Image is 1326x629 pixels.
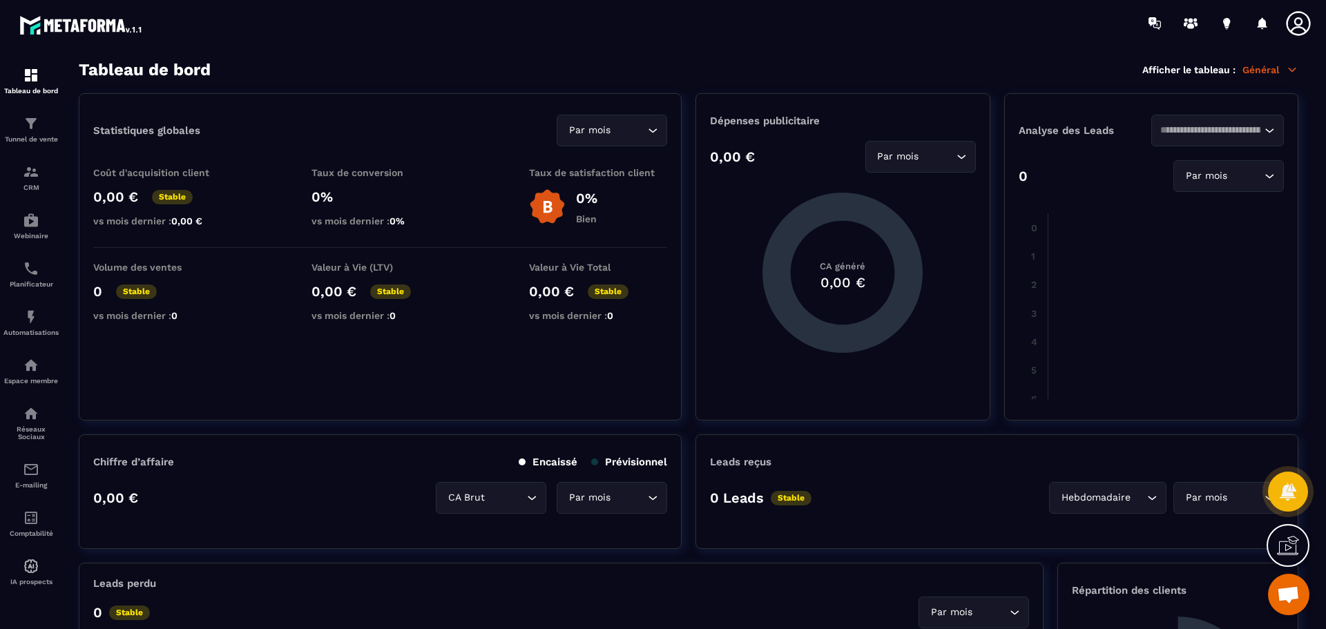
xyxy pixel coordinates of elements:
span: 0,00 € [171,215,202,226]
p: Prévisionnel [591,456,667,468]
img: scheduler [23,260,39,277]
div: Search for option [1173,160,1284,192]
p: Valeur à Vie (LTV) [311,262,450,273]
input: Search for option [1230,168,1261,184]
img: formation [23,67,39,84]
img: social-network [23,405,39,422]
a: formationformationTunnel de vente [3,105,59,153]
p: IA prospects [3,578,59,586]
img: formation [23,115,39,132]
p: Stable [116,284,157,299]
p: Général [1242,64,1298,76]
a: formationformationTableau de bord [3,57,59,105]
input: Search for option [488,490,523,505]
p: Tunnel de vente [3,135,59,143]
p: CRM [3,184,59,191]
p: Statistiques globales [93,124,200,137]
img: accountant [23,510,39,526]
span: Par mois [1182,490,1230,505]
p: 0 [93,604,102,621]
p: 0% [311,188,450,205]
div: Search for option [557,115,667,146]
span: 0 [607,310,613,321]
p: vs mois dernier : [93,310,231,321]
input: Search for option [1160,123,1261,138]
img: automations [23,309,39,325]
p: Tableau de bord [3,87,59,95]
img: automations [23,212,39,229]
p: vs mois dernier : [311,310,450,321]
tspan: 0 [1030,222,1037,233]
p: vs mois dernier : [529,310,667,321]
p: Encaissé [519,456,577,468]
p: Taux de satisfaction client [529,167,667,178]
p: 0,00 € [529,283,574,300]
img: logo [19,12,144,37]
p: 0% [576,190,597,206]
tspan: 5 [1030,365,1036,376]
p: Leads reçus [710,456,771,468]
p: Stable [588,284,628,299]
span: CA Brut [445,490,488,505]
p: vs mois dernier : [93,215,231,226]
span: Par mois [566,490,613,505]
p: Planificateur [3,280,59,288]
input: Search for option [1133,490,1144,505]
p: Afficher le tableau : [1142,64,1236,75]
div: Search for option [436,482,546,514]
p: Dépenses publicitaire [710,115,975,127]
a: schedulerschedulerPlanificateur [3,250,59,298]
div: Search for option [1049,482,1166,514]
span: Par mois [566,123,613,138]
span: 0 [390,310,396,321]
p: Chiffre d’affaire [93,456,174,468]
a: emailemailE-mailing [3,451,59,499]
input: Search for option [613,123,644,138]
tspan: 1 [1030,251,1035,262]
a: automationsautomationsAutomatisations [3,298,59,347]
p: Stable [152,190,193,204]
p: 0,00 € [710,148,755,165]
a: social-networksocial-networkRéseaux Sociaux [3,395,59,451]
p: 0,00 € [93,490,138,506]
input: Search for option [613,490,644,505]
p: Stable [771,491,811,505]
p: Taux de conversion [311,167,450,178]
p: 0,00 € [93,188,138,205]
p: 0 [1019,168,1028,184]
p: 0 Leads [710,490,764,506]
span: Par mois [874,149,922,164]
tspan: 6 [1030,394,1037,405]
div: Search for option [1173,482,1284,514]
span: Par mois [1182,168,1230,184]
p: Espace membre [3,377,59,385]
input: Search for option [975,605,1006,620]
input: Search for option [922,149,953,164]
div: Search for option [865,141,976,173]
p: Bien [576,213,597,224]
p: 0 [93,283,102,300]
p: Répartition des clients [1072,584,1284,597]
p: Leads perdu [93,577,156,590]
p: Volume des ventes [93,262,231,273]
p: Analyse des Leads [1019,124,1151,137]
p: Coût d'acquisition client [93,167,231,178]
div: Search for option [919,597,1029,628]
a: automationsautomationsWebinaire [3,202,59,250]
img: email [23,461,39,478]
tspan: 3 [1030,308,1036,319]
span: Hebdomadaire [1058,490,1133,505]
p: Webinaire [3,232,59,240]
p: Stable [370,284,411,299]
a: Ouvrir le chat [1268,574,1309,615]
p: Automatisations [3,329,59,336]
p: Stable [109,606,150,620]
img: formation [23,164,39,180]
tspan: 2 [1030,279,1036,290]
img: automations [23,357,39,374]
a: automationsautomationsEspace membre [3,347,59,395]
p: E-mailing [3,481,59,489]
a: accountantaccountantComptabilité [3,499,59,548]
span: 0% [390,215,405,226]
img: b-badge-o.b3b20ee6.svg [529,188,566,225]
